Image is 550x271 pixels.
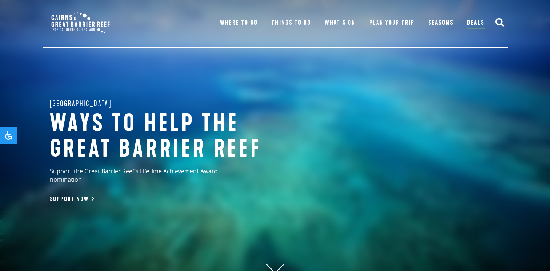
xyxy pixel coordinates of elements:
a: Support Now [50,195,93,203]
a: Seasons [428,18,453,28]
a: Deals [467,18,484,29]
a: Plan Your Trip [369,18,415,28]
a: What’s On [325,18,356,28]
a: Things To Do [271,18,310,28]
svg: Open Accessibility Panel [4,131,13,140]
img: CGBR-TNQ_dual-logo.svg [46,7,115,38]
p: Support the Great Barrier Reef’s Lifetime Achievement Award nomination [50,167,250,189]
a: Where To Go [220,18,257,28]
span: [GEOGRAPHIC_DATA] [50,98,112,109]
h1: Ways to help the great barrier reef [50,111,290,162]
